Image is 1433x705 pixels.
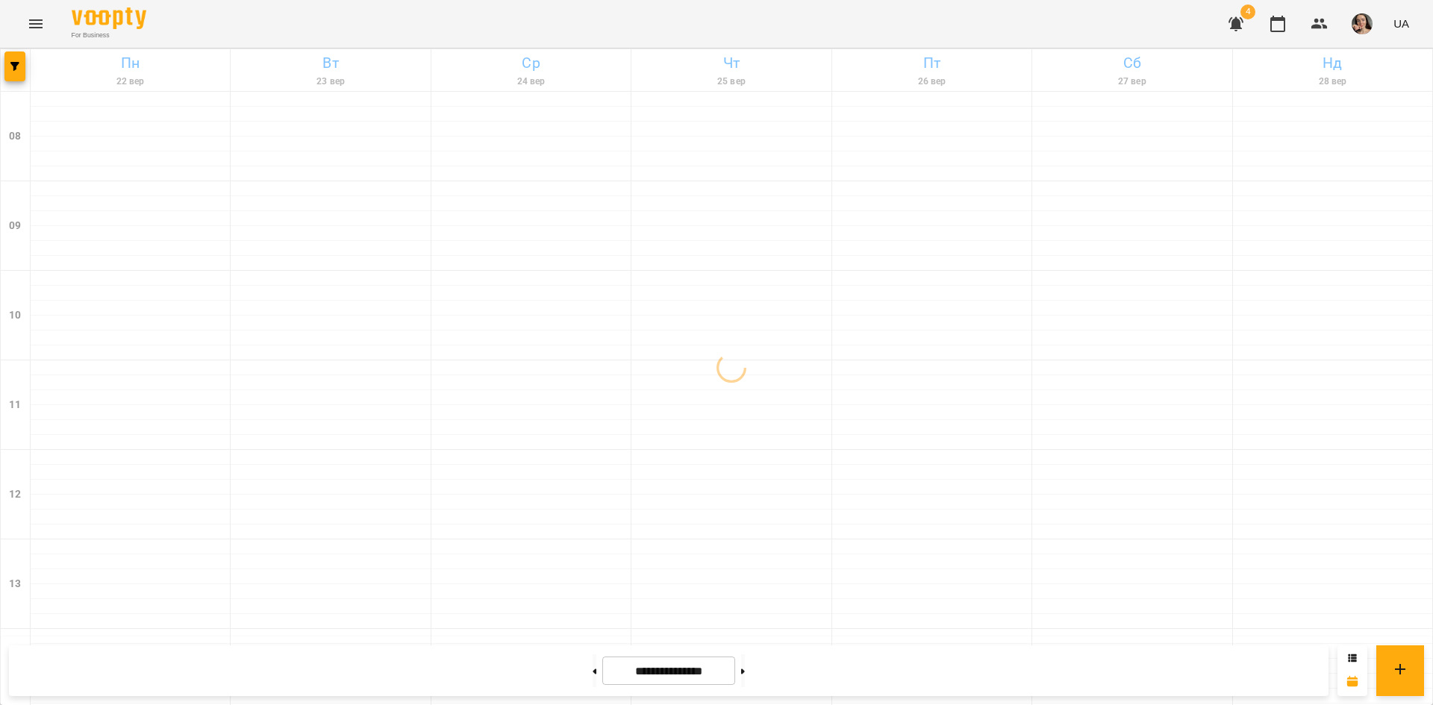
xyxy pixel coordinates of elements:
img: aaa0aa5797c5ce11638e7aad685b53dd.jpeg [1352,13,1373,34]
h6: 25 вер [634,75,828,89]
span: 4 [1240,4,1255,19]
h6: 24 вер [434,75,628,89]
h6: 26 вер [834,75,1029,89]
h6: 08 [9,128,21,145]
button: Menu [18,6,54,42]
h6: 22 вер [33,75,228,89]
h6: Сб [1034,51,1229,75]
h6: 11 [9,397,21,413]
h6: 13 [9,576,21,592]
h6: 27 вер [1034,75,1229,89]
h6: Вт [233,51,428,75]
h6: 23 вер [233,75,428,89]
h6: Чт [634,51,828,75]
span: For Business [72,31,146,40]
button: UA [1387,10,1415,37]
h6: Нд [1235,51,1430,75]
span: UA [1393,16,1409,31]
h6: Ср [434,51,628,75]
h6: Пт [834,51,1029,75]
h6: 12 [9,486,21,503]
img: Voopty Logo [72,7,146,29]
h6: 09 [9,218,21,234]
h6: 10 [9,307,21,324]
h6: 28 вер [1235,75,1430,89]
h6: Пн [33,51,228,75]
